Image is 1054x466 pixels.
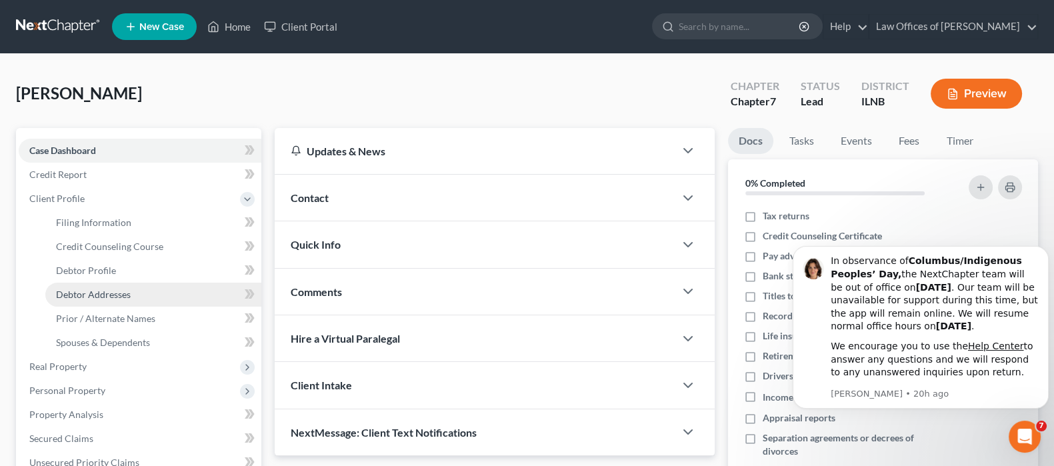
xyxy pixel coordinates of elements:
[56,265,116,276] span: Debtor Profile
[45,283,261,307] a: Debtor Addresses
[291,238,341,251] span: Quick Info
[763,209,809,223] span: Tax returns
[45,211,261,235] a: Filing Information
[56,289,131,300] span: Debtor Addresses
[823,15,868,39] a: Help
[56,337,150,348] span: Spouses & Dependents
[731,94,779,109] div: Chapter
[936,128,984,154] a: Timer
[763,329,855,343] span: Life insurance policies
[787,230,1054,459] iframe: Intercom notifications message
[861,94,909,109] div: ILNB
[731,79,779,94] div: Chapter
[291,332,400,345] span: Hire a Virtual Paralegal
[1009,421,1041,453] iframe: Intercom live chat
[763,229,882,243] span: Credit Counseling Certificate
[779,128,825,154] a: Tasks
[29,361,87,372] span: Real Property
[728,128,773,154] a: Docs
[29,409,103,420] span: Property Analysis
[869,15,1037,39] a: Law Offices of [PERSON_NAME]
[139,22,184,32] span: New Case
[745,177,805,189] strong: 0% Completed
[763,269,831,283] span: Bank statements
[1036,421,1047,431] span: 7
[56,241,163,252] span: Credit Counseling Course
[770,95,776,107] span: 7
[931,79,1022,109] button: Preview
[291,426,477,439] span: NextMessage: Client Text Notifications
[19,427,261,451] a: Secured Claims
[291,191,329,204] span: Contact
[763,289,859,303] span: Titles to motor vehicles
[56,313,155,324] span: Prior / Alternate Names
[763,309,891,323] span: Recorded mortgages and deeds
[201,15,257,39] a: Home
[45,259,261,283] a: Debtor Profile
[861,79,909,94] div: District
[19,139,261,163] a: Case Dashboard
[29,433,93,444] span: Secured Claims
[291,144,658,158] div: Updates & News
[29,193,85,204] span: Client Profile
[45,235,261,259] a: Credit Counseling Course
[29,169,87,180] span: Credit Report
[888,128,931,154] a: Fees
[679,14,801,39] input: Search by name...
[763,349,892,363] span: Retirement account statements
[29,385,105,396] span: Personal Property
[801,94,840,109] div: Lead
[19,403,261,427] a: Property Analysis
[19,163,261,187] a: Credit Report
[763,431,949,458] span: Separation agreements or decrees of divorces
[29,145,96,156] span: Case Dashboard
[56,217,131,228] span: Filing Information
[763,249,811,263] span: Pay advices
[763,391,843,404] span: Income Documents
[291,285,342,298] span: Comments
[45,307,261,331] a: Prior / Alternate Names
[801,79,840,94] div: Status
[257,15,344,39] a: Client Portal
[16,83,142,103] span: [PERSON_NAME]
[45,331,261,355] a: Spouses & Dependents
[291,379,352,391] span: Client Intake
[763,411,835,425] span: Appraisal reports
[763,369,915,383] span: Drivers license & social security card
[830,128,883,154] a: Events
